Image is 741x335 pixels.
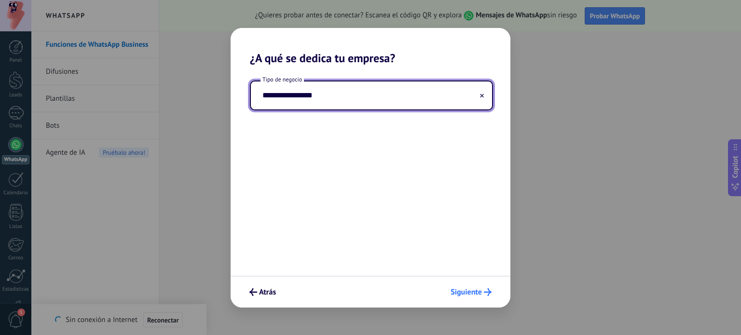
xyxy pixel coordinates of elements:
[261,76,304,84] span: Tipo de negocio
[446,284,496,300] button: Siguiente
[259,289,276,295] span: Atrás
[245,284,280,300] button: Atrás
[231,28,510,65] h2: ¿A qué se dedica tu empresa?
[451,289,482,295] span: Siguiente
